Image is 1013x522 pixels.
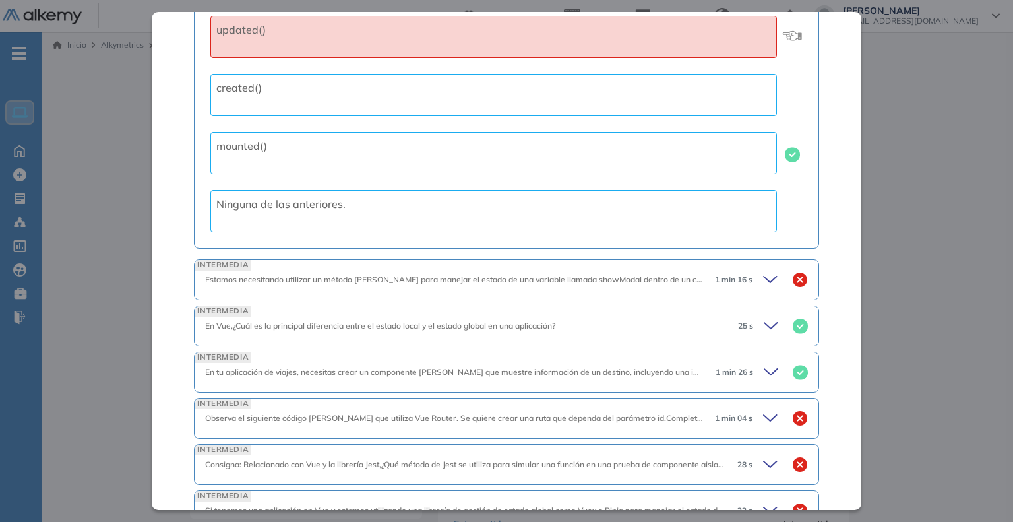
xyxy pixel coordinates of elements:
span: En Vue,¿Cuál es la principal diferencia entre el estado local y el estado global en una aplicación? [205,321,555,331]
span: created() [216,81,262,94]
span: 1 min 26 s [716,366,753,378]
span: INTERMEDIA [195,399,251,408]
span: INTERMEDIA [195,260,251,270]
span: 28 s [737,459,752,471]
span: INTERMEDIA [195,491,251,501]
span: 1 min 04 s [715,412,752,424]
span: updated() [216,23,266,36]
span: INTERMEDIA [195,352,251,362]
span: mounted() [216,139,267,152]
span: 1 min 16 s [715,274,752,286]
span: Ninguna de las anteriores. [216,197,346,211]
span: 22 s [737,505,752,517]
span: INTERMEDIA [195,306,251,316]
span: 25 s [738,320,753,332]
span: Consigna: Relacionado con Vue y la librería Jest,¿Qué método de Jest se utiliza para simular una ... [205,459,731,469]
span: INTERMEDIA [195,445,251,455]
